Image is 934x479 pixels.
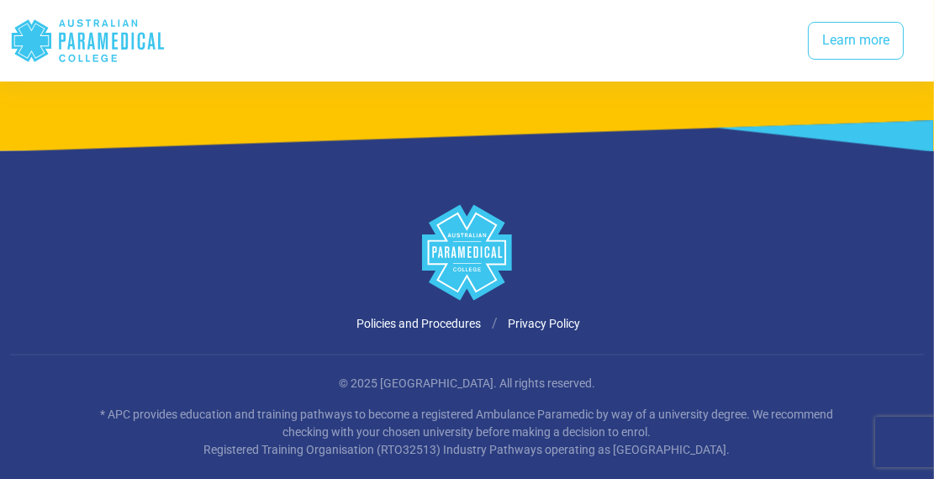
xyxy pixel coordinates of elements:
div: Australian Paramedical College [10,13,166,68]
a: Privacy Policy [509,317,581,330]
a: Policies and Procedures [357,317,482,330]
p: * APC provides education and training pathways to become a registered Ambulance Paramedic by way ... [79,406,856,459]
a: Learn more [808,22,904,61]
p: © 2025 [GEOGRAPHIC_DATA]. All rights reserved. [79,375,856,392]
